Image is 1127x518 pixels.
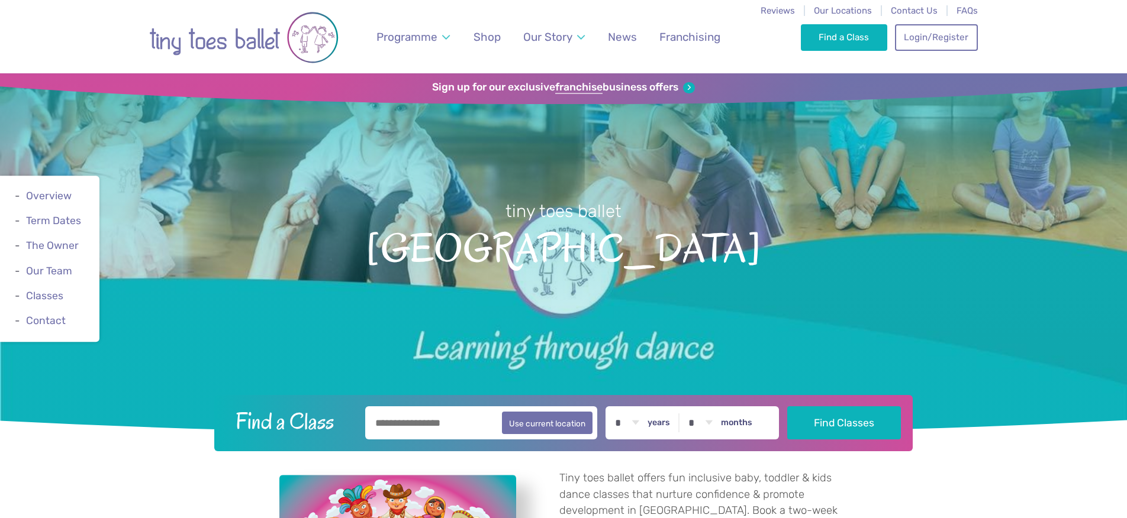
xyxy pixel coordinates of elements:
label: months [721,417,752,428]
a: Reviews [761,5,795,16]
h2: Find a Class [226,406,358,436]
span: News [608,30,637,44]
strong: franchise [555,81,603,94]
img: tiny toes ballet [149,8,339,67]
a: Our Locations [814,5,872,16]
a: Our Story [518,23,591,51]
span: Shop [474,30,501,44]
small: tiny toes ballet [505,201,622,221]
button: Find Classes [787,406,901,439]
a: Shop [468,23,507,51]
a: Find a Class [801,24,888,50]
span: [GEOGRAPHIC_DATA] [21,223,1106,271]
span: Programme [376,30,437,44]
a: Term Dates [26,215,81,226]
a: Contact [26,315,66,326]
a: Franchising [654,23,726,51]
span: Franchising [659,30,720,44]
a: FAQs [957,5,978,16]
a: Sign up for our exclusivefranchisebusiness offers [432,81,694,94]
a: Contact Us [891,5,938,16]
a: Our Team [26,265,72,277]
a: News [602,23,642,51]
label: years [648,417,670,428]
a: Programme [371,23,456,51]
a: Overview [26,190,72,202]
a: Classes [26,290,63,302]
button: Use current location [502,412,593,434]
span: Our Story [523,30,572,44]
a: The Owner [26,240,79,252]
a: Login/Register [895,24,978,50]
